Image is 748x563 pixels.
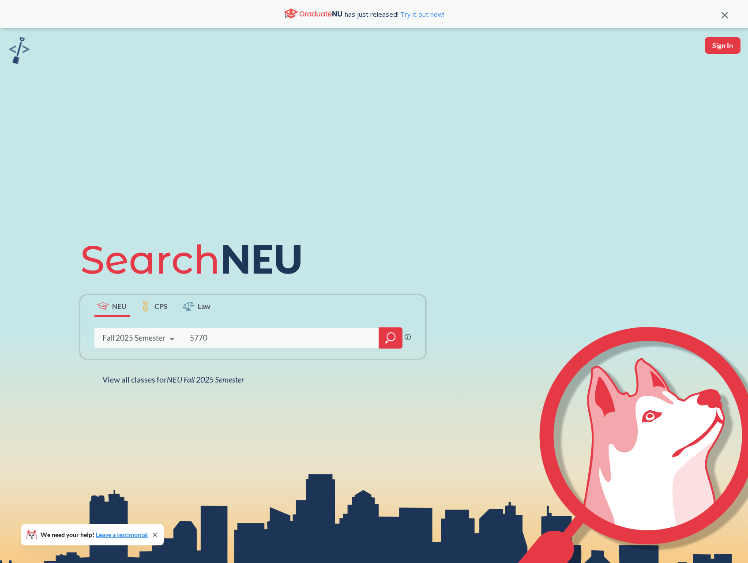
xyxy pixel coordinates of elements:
input: Class, professor, course number, "phrase" [189,329,372,347]
span: has just released! [345,9,444,19]
svg: magnifying glass [385,332,396,344]
span: CPS [154,301,168,311]
a: sandbox logo [9,37,30,67]
span: Law [198,301,210,311]
img: sandbox logo [9,37,30,64]
a: Leave a testimonial [96,531,148,538]
span: NEU [112,301,127,311]
div: Fall 2025 Semester [102,333,165,343]
span: We need your help! [41,532,148,538]
span: NEU Fall 2025 Semester [167,375,244,384]
span: View all classes for [102,375,244,384]
button: Sign In [705,37,740,54]
a: Try it out now! [398,10,444,19]
div: magnifying glass [379,327,402,349]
